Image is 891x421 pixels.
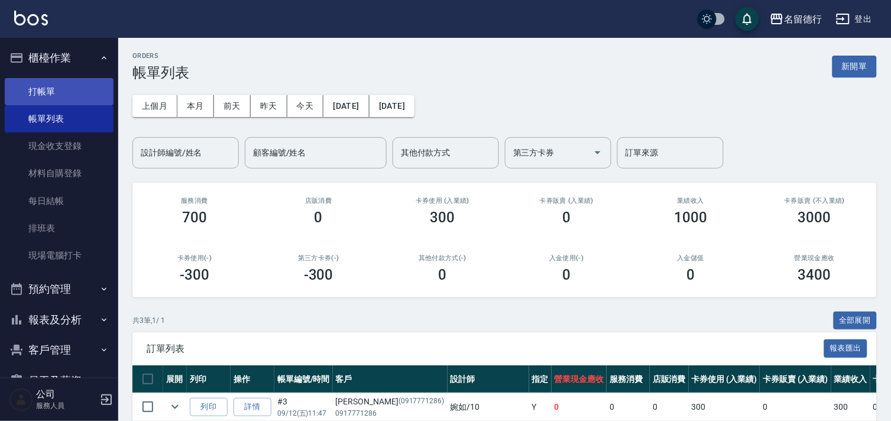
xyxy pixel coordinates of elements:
h2: 第三方卡券(-) [271,254,367,262]
th: 操作 [231,365,274,393]
button: 本月 [177,95,214,117]
td: 0 [650,393,689,421]
p: 0917771286 [336,408,445,419]
img: Person [9,388,33,412]
p: 09/12 (五) 11:47 [277,408,330,419]
a: 每日結帳 [5,187,114,215]
td: Y [529,393,552,421]
th: 列印 [187,365,231,393]
div: 名留德行 [784,12,822,27]
h2: 卡券販賣 (不入業績) [767,197,863,205]
p: 共 3 筆, 1 / 1 [132,315,165,326]
button: 上個月 [132,95,177,117]
p: 服務人員 [36,400,96,411]
button: 預約管理 [5,274,114,305]
h2: 店販消費 [271,197,367,205]
button: Open [588,143,607,162]
th: 指定 [529,365,552,393]
h3: 0 [315,209,323,226]
button: 新開單 [832,56,877,77]
h3: 帳單列表 [132,64,189,81]
td: 0 [760,393,831,421]
button: 櫃檯作業 [5,43,114,73]
h3: 0 [562,267,571,283]
button: expand row [166,398,184,416]
td: 0 [607,393,650,421]
button: 前天 [214,95,251,117]
h2: 卡券販賣 (入業績) [519,197,614,205]
h3: 3000 [798,209,831,226]
button: 今天 [287,95,324,117]
td: 300 [689,393,760,421]
a: 帳單列表 [5,105,114,132]
button: 列印 [190,398,228,416]
td: 300 [831,393,870,421]
h2: 入金使用(-) [519,254,614,262]
button: 名留德行 [765,7,827,31]
th: 營業現金應收 [552,365,607,393]
th: 服務消費 [607,365,650,393]
button: [DATE] [323,95,369,117]
div: [PERSON_NAME] [336,396,445,408]
button: 報表匯出 [824,339,868,358]
button: 員工及薪資 [5,365,114,396]
h2: 其他付款方式(-) [395,254,491,262]
button: 報表及分析 [5,305,114,335]
h2: 營業現金應收 [767,254,863,262]
h2: 卡券使用 (入業績) [395,197,491,205]
button: 昨天 [251,95,287,117]
h2: ORDERS [132,52,189,60]
h3: 3400 [798,267,831,283]
a: 材料自購登錄 [5,160,114,187]
td: 0 [552,393,607,421]
button: 客戶管理 [5,335,114,365]
th: 展開 [163,365,187,393]
th: 設計師 [448,365,529,393]
h3: 0 [439,267,447,283]
span: 訂單列表 [147,343,824,355]
button: 登出 [831,8,877,30]
td: #3 [274,393,333,421]
th: 客戶 [333,365,448,393]
th: 帳單編號/時間 [274,365,333,393]
h2: 卡券使用(-) [147,254,242,262]
th: 店販消費 [650,365,689,393]
a: 現場電腦打卡 [5,242,114,269]
button: [DATE] [370,95,414,117]
h3: 0 [562,209,571,226]
td: 婉如 /10 [448,393,529,421]
a: 現金收支登錄 [5,132,114,160]
h3: 0 [686,267,695,283]
th: 卡券販賣 (入業績) [760,365,831,393]
a: 新開單 [832,60,877,72]
h2: 業績收入 [643,197,738,205]
h3: 700 [182,209,207,226]
h3: 1000 [674,209,707,226]
button: 全部展開 [834,312,877,330]
th: 卡券使用 (入業績) [689,365,760,393]
button: save [736,7,759,31]
h3: -300 [180,267,209,283]
a: 打帳單 [5,78,114,105]
a: 詳情 [234,398,271,416]
h5: 公司 [36,388,96,400]
img: Logo [14,11,48,25]
th: 業績收入 [831,365,870,393]
a: 報表匯出 [824,342,868,354]
h3: 300 [430,209,455,226]
a: 排班表 [5,215,114,242]
h2: 入金儲值 [643,254,738,262]
h3: -300 [304,267,333,283]
p: (0917771286) [398,396,445,408]
h3: 服務消費 [147,197,242,205]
